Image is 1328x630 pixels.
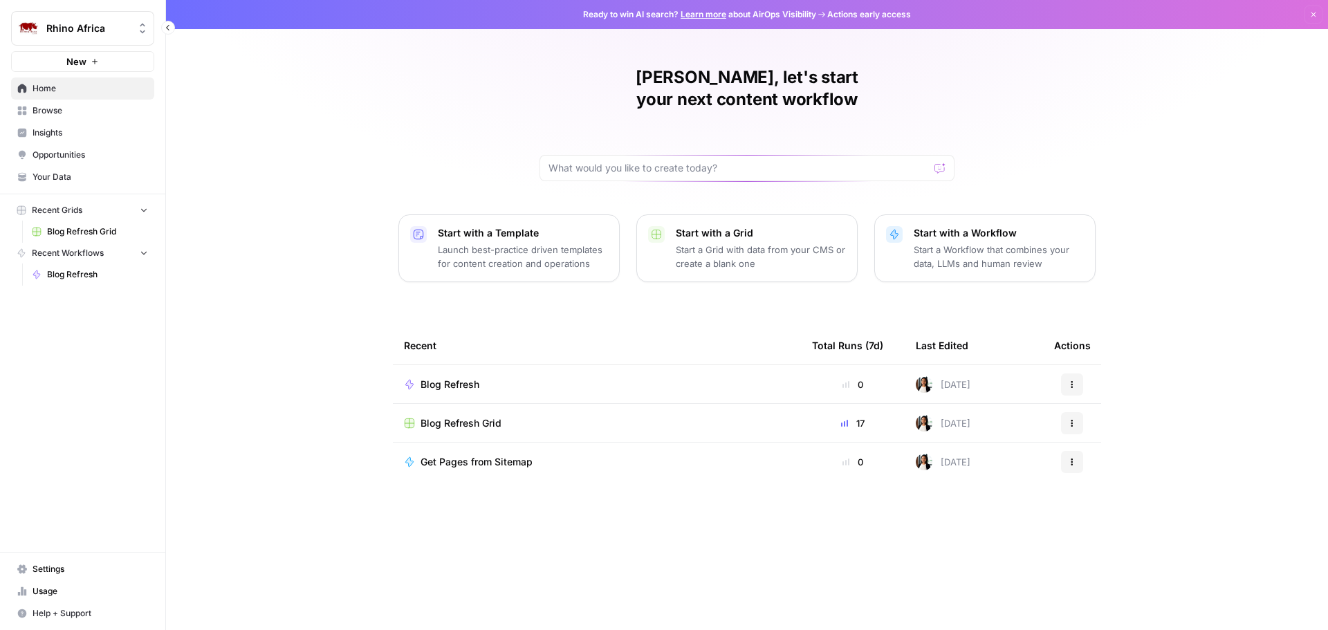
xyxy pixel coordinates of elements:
[438,243,608,270] p: Launch best-practice driven templates for content creation and operations
[33,585,148,597] span: Usage
[916,376,932,393] img: xqjo96fmx1yk2e67jao8cdkou4un
[548,161,929,175] input: What would you like to create today?
[421,455,533,469] span: Get Pages from Sitemap
[914,243,1084,270] p: Start a Workflow that combines your data, LLMs and human review
[421,378,479,391] span: Blog Refresh
[916,376,970,393] div: [DATE]
[421,416,501,430] span: Blog Refresh Grid
[33,563,148,575] span: Settings
[46,21,130,35] span: Rhino Africa
[916,326,968,364] div: Last Edited
[11,51,154,72] button: New
[11,200,154,221] button: Recent Grids
[11,77,154,100] a: Home
[1054,326,1091,364] div: Actions
[874,214,1096,282] button: Start with a WorkflowStart a Workflow that combines your data, LLMs and human review
[827,8,911,21] span: Actions early access
[583,8,816,21] span: Ready to win AI search? about AirOps Visibility
[33,149,148,161] span: Opportunities
[11,580,154,602] a: Usage
[404,455,790,469] a: Get Pages from Sitemap
[33,82,148,95] span: Home
[812,326,883,364] div: Total Runs (7d)
[676,243,846,270] p: Start a Grid with data from your CMS or create a blank one
[16,16,41,41] img: Rhino Africa Logo
[676,226,846,240] p: Start with a Grid
[539,66,954,111] h1: [PERSON_NAME], let's start your next content workflow
[404,416,790,430] a: Blog Refresh Grid
[32,204,82,216] span: Recent Grids
[11,122,154,144] a: Insights
[404,378,790,391] a: Blog Refresh
[47,268,148,281] span: Blog Refresh
[916,454,970,470] div: [DATE]
[11,144,154,166] a: Opportunities
[914,226,1084,240] p: Start with a Workflow
[32,247,104,259] span: Recent Workflows
[812,378,894,391] div: 0
[11,558,154,580] a: Settings
[812,416,894,430] div: 17
[33,104,148,117] span: Browse
[438,226,608,240] p: Start with a Template
[11,166,154,188] a: Your Data
[11,602,154,624] button: Help + Support
[11,243,154,263] button: Recent Workflows
[33,171,148,183] span: Your Data
[812,455,894,469] div: 0
[26,221,154,243] a: Blog Refresh Grid
[404,326,790,364] div: Recent
[33,607,148,620] span: Help + Support
[26,263,154,286] a: Blog Refresh
[681,9,726,19] a: Learn more
[11,100,154,122] a: Browse
[11,11,154,46] button: Workspace: Rhino Africa
[916,415,970,432] div: [DATE]
[33,127,148,139] span: Insights
[636,214,858,282] button: Start with a GridStart a Grid with data from your CMS or create a blank one
[398,214,620,282] button: Start with a TemplateLaunch best-practice driven templates for content creation and operations
[916,415,932,432] img: xqjo96fmx1yk2e67jao8cdkou4un
[66,55,86,68] span: New
[47,225,148,238] span: Blog Refresh Grid
[916,454,932,470] img: xqjo96fmx1yk2e67jao8cdkou4un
